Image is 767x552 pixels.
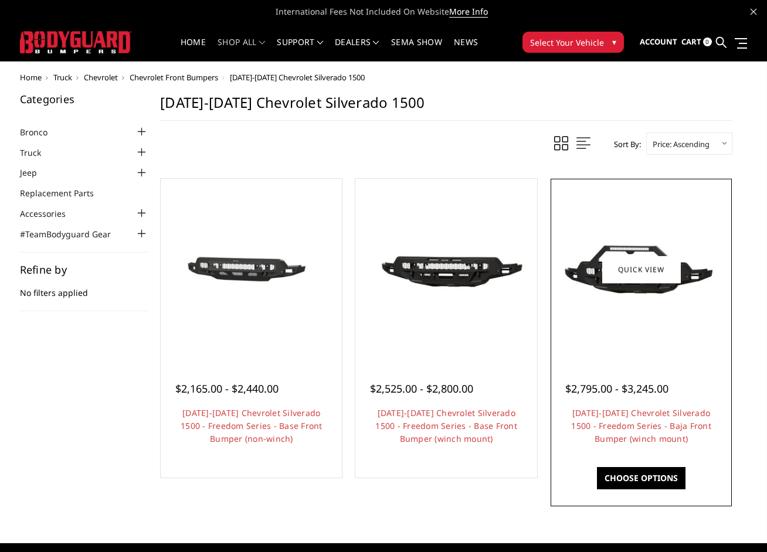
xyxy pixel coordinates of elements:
[708,496,767,552] iframe: Chat Widget
[84,72,118,83] a: Chevrolet
[449,6,488,18] a: More Info
[20,264,149,275] h5: Refine by
[391,38,442,61] a: SEMA Show
[612,36,616,48] span: ▾
[53,72,72,83] a: Truck
[160,94,732,121] h1: [DATE]-[DATE] Chevrolet Silverado 1500
[597,467,685,489] a: Choose Options
[20,72,42,83] a: Home
[20,207,80,220] a: Accessories
[175,381,279,396] span: $2,165.00 - $2,440.00
[358,220,534,318] img: 2022-2025 Chevrolet Silverado 1500 - Freedom Series - Base Front Bumper (winch mount)
[335,38,379,61] a: Dealers
[20,228,125,240] a: #TeamBodyguard Gear
[20,187,108,199] a: Replacement Parts
[20,126,62,138] a: Bronco
[571,407,711,444] a: [DATE]-[DATE] Chevrolet Silverado 1500 - Freedom Series - Baja Front Bumper (winch mount)
[230,72,365,83] span: [DATE]-[DATE] Chevrolet Silverado 1500
[681,26,712,58] a: Cart 0
[640,26,677,58] a: Account
[358,182,534,357] a: 2022-2025 Chevrolet Silverado 1500 - Freedom Series - Base Front Bumper (winch mount) 2022-2025 C...
[20,264,149,311] div: No filters applied
[640,36,677,47] span: Account
[277,38,323,61] a: Support
[554,220,729,318] img: 2022-2025 Chevrolet Silverado 1500 - Freedom Series - Baja Front Bumper (winch mount)
[218,38,265,61] a: shop all
[608,135,641,153] label: Sort By:
[554,182,729,357] a: 2022-2025 Chevrolet Silverado 1500 - Freedom Series - Baja Front Bumper (winch mount)
[181,38,206,61] a: Home
[20,31,131,53] img: BODYGUARD BUMPERS
[703,38,712,46] span: 0
[454,38,478,61] a: News
[130,72,218,83] a: Chevrolet Front Bumpers
[530,36,604,49] span: Select Your Vehicle
[20,146,56,159] a: Truck
[164,182,339,357] a: 2022-2025 Chevrolet Silverado 1500 - Freedom Series - Base Front Bumper (non-winch) 2022-2025 Che...
[20,94,149,104] h5: Categories
[602,255,681,283] a: Quick view
[375,407,517,444] a: [DATE]-[DATE] Chevrolet Silverado 1500 - Freedom Series - Base Front Bumper (winch mount)
[681,36,701,47] span: Cart
[370,381,473,396] span: $2,525.00 - $2,800.00
[565,381,668,396] span: $2,795.00 - $3,245.00
[181,407,323,444] a: [DATE]-[DATE] Chevrolet Silverado 1500 - Freedom Series - Base Front Bumper (non-winch)
[20,166,52,179] a: Jeep
[522,32,624,53] button: Select Your Vehicle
